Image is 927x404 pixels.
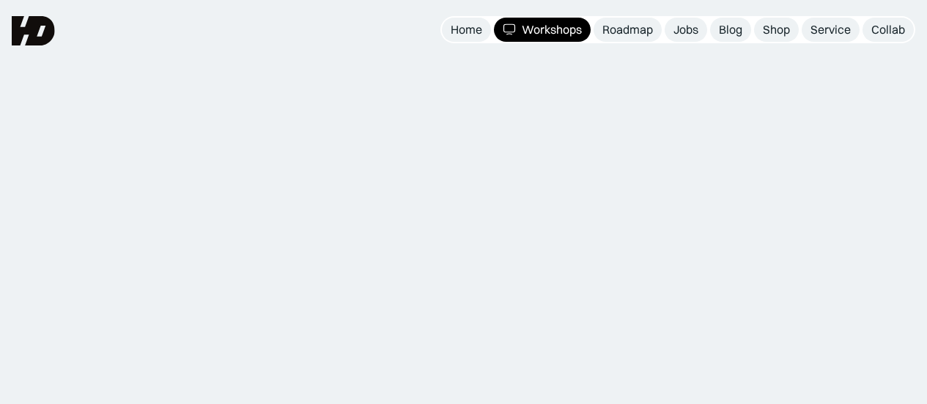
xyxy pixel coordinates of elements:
[442,18,491,42] a: Home
[754,18,799,42] a: Shop
[871,22,905,37] div: Collab
[673,22,698,37] div: Jobs
[602,22,653,37] div: Roadmap
[594,18,662,42] a: Roadmap
[494,18,591,42] a: Workshops
[802,18,860,42] a: Service
[763,22,790,37] div: Shop
[451,22,482,37] div: Home
[719,22,742,37] div: Blog
[522,22,582,37] div: Workshops
[665,18,707,42] a: Jobs
[863,18,914,42] a: Collab
[710,18,751,42] a: Blog
[810,22,851,37] div: Service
